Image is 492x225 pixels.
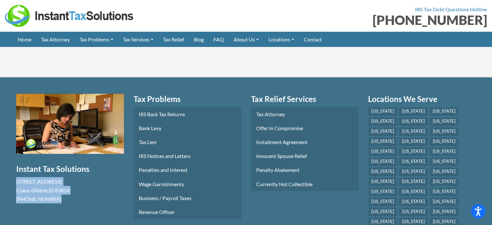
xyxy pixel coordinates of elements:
a: Tax Problems [134,94,241,105]
a: [US_STATE] [430,197,459,206]
a: [US_STATE] [368,197,397,206]
a: Tax Attorney [251,107,359,121]
a: [US_STATE] [430,177,459,186]
a: Instant Tax Solutions Logo [5,12,134,18]
a: Offer in Compromise [251,121,359,135]
a: [US_STATE] [368,157,397,166]
a: [US_STATE] [430,187,459,196]
a: Locations We Serve [368,94,476,105]
a: [US_STATE] [430,157,459,166]
span: [PHONE_NUMBER] [16,196,61,202]
a: [US_STATE] [368,137,397,146]
a: [US_STATE] [399,117,428,126]
a: [US_STATE] [368,147,397,156]
a: Revenue Officer [134,205,241,219]
a: Contact [299,32,327,47]
a: [US_STATE] [399,197,428,206]
a: [US_STATE] [399,187,428,196]
button: Play Youtube video [16,94,124,154]
h4: Instant Tax Solutions [16,163,124,174]
a: Tax Attorney [36,32,75,47]
a: IRS Notices and Letters [134,149,241,163]
a: Penalty Abatement [251,163,359,177]
a: [US_STATE] [399,127,428,136]
a: [US_STATE] [368,187,397,196]
span: ID [49,187,54,193]
a: Innocent Spouse Relief [251,149,359,163]
a: Tax Lien [134,135,241,149]
a: Tax Relief Services [251,94,359,105]
a: Tax Relief [158,32,189,47]
a: [US_STATE] [430,127,459,136]
a: [US_STATE] [430,208,459,216]
a: [US_STATE] [368,208,397,216]
span: [STREET_ADDRESS] [16,178,61,185]
a: [US_STATE] [399,167,428,176]
a: Locations [264,32,299,47]
a: [US_STATE] [399,107,428,116]
a: [US_STATE] [430,117,459,126]
a: Home [13,32,36,47]
a: [US_STATE] [399,177,428,186]
span: 83814 [55,187,70,193]
a: Wage Garnishments [134,177,241,191]
a: Installment Agreement [251,135,359,149]
a: [US_STATE] [399,137,428,146]
a: [US_STATE] [368,107,397,116]
a: IRS Back Tax Returns [134,107,241,121]
a: FAQ [209,32,229,47]
a: Bank Levy [134,121,241,135]
img: Instant Tax Solutions Logo [5,5,134,27]
span: Coeur d’Alene [16,187,48,193]
a: Business / Payroll Taxes [134,191,241,205]
strong: IRS Tax Debt Questions Hotline [415,6,487,12]
div: , , [16,177,124,204]
a: Penalties and Interest [134,163,241,177]
a: Tax Problems [75,32,118,47]
a: [US_STATE] [399,147,428,156]
a: Blog [189,32,209,47]
a: [US_STATE] [368,167,397,176]
a: Currently Not Collectible [251,177,359,191]
a: [US_STATE] [368,177,397,186]
a: [US_STATE] [430,147,459,156]
a: [US_STATE] [430,167,459,176]
div: [PHONE_NUMBER] [251,14,487,27]
a: About Us [229,32,264,47]
a: [US_STATE] [399,157,428,166]
a: [US_STATE] [399,208,428,216]
a: [US_STATE] [430,137,459,146]
a: Tax Services [118,32,158,47]
a: [US_STATE] [368,117,397,126]
a: [US_STATE] [368,127,397,136]
a: [US_STATE] [430,107,459,116]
